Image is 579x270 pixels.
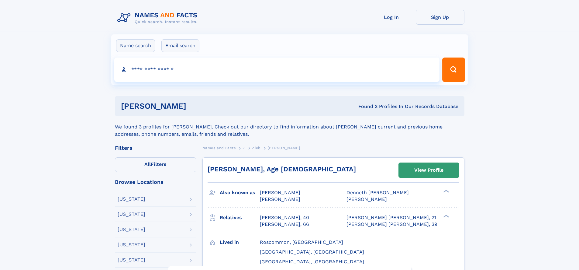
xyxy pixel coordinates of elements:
div: ❯ [442,189,449,193]
a: [PERSON_NAME] [PERSON_NAME], 39 [346,221,437,228]
div: Browse Locations [115,179,196,185]
h3: Relatives [220,212,260,223]
span: [PERSON_NAME] [260,190,300,195]
h1: [PERSON_NAME] [121,102,272,110]
a: Names and Facts [202,144,236,152]
a: [PERSON_NAME], Age [DEMOGRAPHIC_DATA] [208,165,356,173]
span: Roscommon, [GEOGRAPHIC_DATA] [260,239,343,245]
span: [GEOGRAPHIC_DATA], [GEOGRAPHIC_DATA] [260,259,364,265]
div: View Profile [414,163,443,177]
span: [PERSON_NAME] [260,196,300,202]
span: [PERSON_NAME] [346,196,387,202]
div: Filters [115,145,196,151]
a: [PERSON_NAME], 40 [260,214,309,221]
a: Zieb [252,144,260,152]
span: [GEOGRAPHIC_DATA], [GEOGRAPHIC_DATA] [260,249,364,255]
span: Denneth [PERSON_NAME] [346,190,409,195]
div: Found 3 Profiles In Our Records Database [272,103,458,110]
div: [US_STATE] [118,197,145,202]
div: [US_STATE] [118,212,145,217]
a: [PERSON_NAME], 66 [260,221,309,228]
span: Zieb [252,146,260,150]
div: [US_STATE] [118,227,145,232]
span: All [144,161,151,167]
label: Email search [161,39,199,52]
a: Log In [367,10,416,25]
a: Z [243,144,245,152]
a: View Profile [399,163,459,177]
input: search input [114,58,440,82]
div: [US_STATE] [118,242,145,247]
div: [US_STATE] [118,258,145,262]
span: [PERSON_NAME] [267,146,300,150]
a: [PERSON_NAME] [PERSON_NAME], 21 [346,214,436,221]
label: Filters [115,157,196,172]
h3: Lived in [220,237,260,247]
h3: Also known as [220,188,260,198]
div: We found 3 profiles for [PERSON_NAME]. Check out our directory to find information about [PERSON_... [115,116,464,138]
button: Search Button [442,58,465,82]
label: Name search [116,39,155,52]
span: Z [243,146,245,150]
div: ❯ [442,214,449,218]
img: Logo Names and Facts [115,10,202,26]
a: Sign Up [416,10,464,25]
